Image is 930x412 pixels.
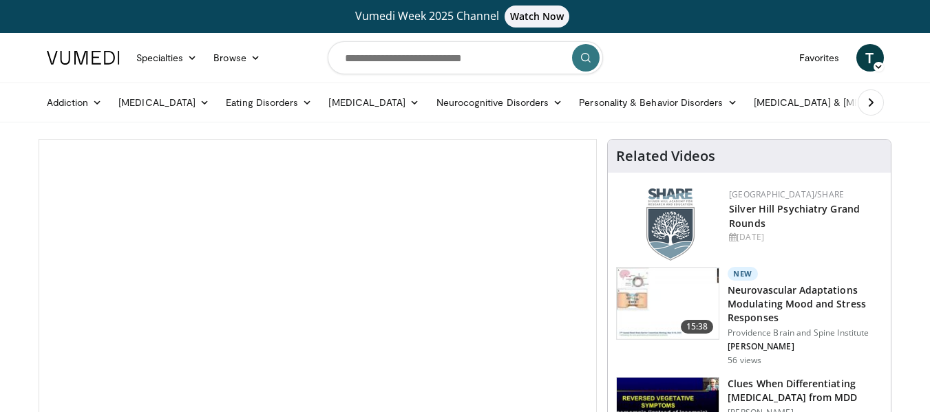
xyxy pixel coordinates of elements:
a: T [856,44,884,72]
img: VuMedi Logo [47,51,120,65]
a: Favorites [791,44,848,72]
h4: Related Videos [616,148,715,164]
span: 15:38 [681,320,714,334]
p: 56 views [728,355,761,366]
a: Personality & Behavior Disorders [571,89,745,116]
h3: Clues When Differentiating [MEDICAL_DATA] from MDD [728,377,883,404]
a: Addiction [39,89,111,116]
img: f8aaeb6d-318f-4fcf-bd1d-54ce21f29e87.png.150x105_q85_autocrop_double_scale_upscale_version-0.2.png [646,188,695,261]
a: Neurocognitive Disorders [428,89,571,116]
a: [MEDICAL_DATA] [110,89,218,116]
img: 4562edde-ec7e-4758-8328-0659f7ef333d.150x105_q85_crop-smart_upscale.jpg [617,268,719,339]
a: Specialties [128,44,206,72]
p: Providence Brain and Spine Institute [728,327,883,338]
p: [PERSON_NAME] [728,341,883,352]
p: New [728,267,758,281]
a: Eating Disorders [218,89,320,116]
a: 15:38 New Neurovascular Adaptations Modulating Mood and Stress Responses Providence Brain and Spi... [616,267,883,366]
a: [GEOGRAPHIC_DATA]/SHARE [729,188,844,200]
div: [DATE] [729,231,880,243]
h3: Neurovascular Adaptations Modulating Mood and Stress Responses [728,283,883,325]
a: Browse [205,44,268,72]
a: [MEDICAL_DATA] [320,89,427,116]
input: Search topics, interventions [328,41,603,74]
a: Silver Hill Psychiatry Grand Rounds [729,202,860,230]
a: Vumedi Week 2025 ChannelWatch Now [49,6,882,28]
span: Watch Now [505,6,570,28]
